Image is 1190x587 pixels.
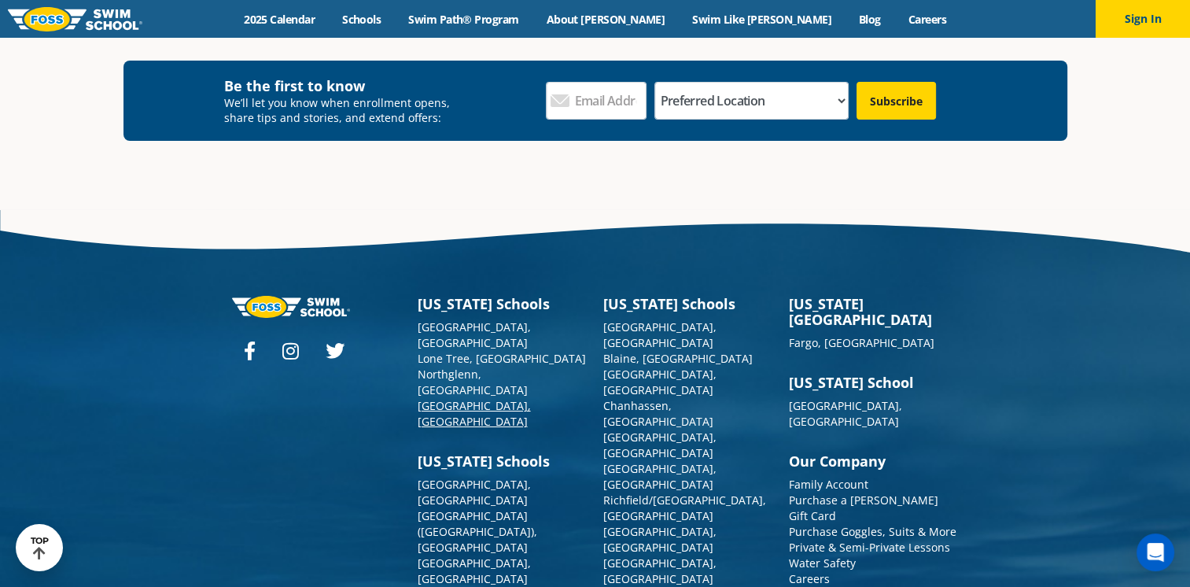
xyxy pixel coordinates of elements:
a: [GEOGRAPHIC_DATA], [GEOGRAPHIC_DATA] [603,319,717,350]
a: Lone Tree, [GEOGRAPHIC_DATA] [418,351,586,366]
p: We’ll let you know when enrollment opens, share tips and stories, and extend offers: [224,95,461,125]
img: FOSS Swim School Logo [8,7,142,31]
a: Blog [845,12,894,27]
div: Open Intercom Messenger [1137,533,1174,571]
a: [GEOGRAPHIC_DATA], [GEOGRAPHIC_DATA] [603,556,717,586]
a: [GEOGRAPHIC_DATA], [GEOGRAPHIC_DATA] [418,398,531,429]
img: Foss-logo-horizontal-white.svg [232,296,350,317]
a: [GEOGRAPHIC_DATA], [GEOGRAPHIC_DATA] [789,398,902,429]
a: Blaine, [GEOGRAPHIC_DATA] [603,351,753,366]
h3: [US_STATE][GEOGRAPHIC_DATA] [789,296,959,327]
a: [GEOGRAPHIC_DATA] ([GEOGRAPHIC_DATA]), [GEOGRAPHIC_DATA] [418,508,537,555]
a: [GEOGRAPHIC_DATA], [GEOGRAPHIC_DATA] [418,556,531,586]
a: Northglenn, [GEOGRAPHIC_DATA] [418,367,528,397]
a: [GEOGRAPHIC_DATA], [GEOGRAPHIC_DATA] [418,319,531,350]
a: Swim Like [PERSON_NAME] [679,12,846,27]
a: Water Safety [789,556,856,570]
a: Chanhassen, [GEOGRAPHIC_DATA] [603,398,713,429]
a: Private & Semi-Private Lessons [789,540,950,555]
div: TOP [31,536,49,560]
a: Schools [329,12,395,27]
a: [GEOGRAPHIC_DATA], [GEOGRAPHIC_DATA] [603,461,717,492]
a: [GEOGRAPHIC_DATA], [GEOGRAPHIC_DATA] [603,430,717,460]
a: Family Account [789,477,868,492]
h4: Be the first to know [224,76,461,95]
h3: Our Company [789,453,959,469]
h3: [US_STATE] School [789,375,959,390]
h3: [US_STATE] Schools [603,296,773,312]
a: Careers [789,571,830,586]
input: Email Address [546,82,647,120]
a: Purchase Goggles, Suits & More [789,524,956,539]
a: [GEOGRAPHIC_DATA], [GEOGRAPHIC_DATA] [603,367,717,397]
a: About [PERSON_NAME] [532,12,679,27]
a: Fargo, [GEOGRAPHIC_DATA] [789,335,934,350]
a: Swim Path® Program [395,12,532,27]
a: Purchase a [PERSON_NAME] Gift Card [789,493,938,523]
input: Subscribe [857,82,936,120]
a: [GEOGRAPHIC_DATA], [GEOGRAPHIC_DATA] [603,524,717,555]
a: 2025 Calendar [230,12,329,27]
a: [GEOGRAPHIC_DATA], [GEOGRAPHIC_DATA] [418,477,531,508]
h3: [US_STATE] Schools [418,296,588,312]
a: Careers [894,12,960,27]
h3: [US_STATE] Schools [418,453,588,469]
a: Richfield/[GEOGRAPHIC_DATA], [GEOGRAPHIC_DATA] [603,493,766,523]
